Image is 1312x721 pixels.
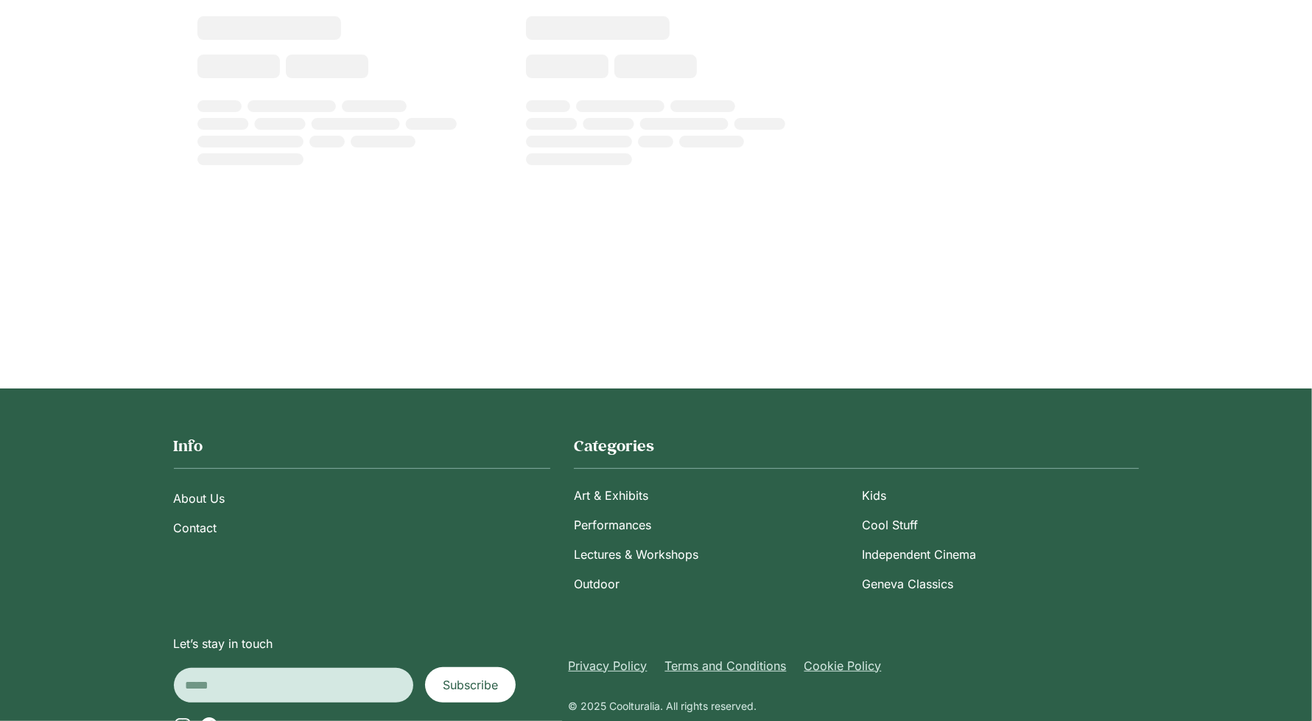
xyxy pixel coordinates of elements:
div: © 2025 Coolturalia. All rights reserved. [569,698,1139,714]
button: Subscribe [425,667,516,703]
a: Privacy Policy [569,657,648,675]
h2: Info [174,436,550,456]
nav: Menu [174,484,550,543]
a: Contact [174,513,550,543]
form: New Form [174,667,516,703]
a: Geneva Classics [862,569,1138,599]
a: Terms and Conditions [665,657,787,675]
a: Lectures & Workshops [574,540,850,569]
a: Performances [574,510,850,540]
a: Outdoor [574,569,850,599]
a: Independent Cinema [862,540,1138,569]
a: Cookie Policy [804,657,882,675]
h2: Categories [574,436,1139,456]
a: About Us [174,484,550,513]
a: Cool Stuff [862,510,1138,540]
p: Let’s stay in touch [174,635,554,652]
nav: Menu [569,657,1139,675]
nav: Menu [574,481,1139,599]
a: Art & Exhibits [574,481,850,510]
span: Subscribe [443,676,498,694]
a: Kids [862,481,1138,510]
